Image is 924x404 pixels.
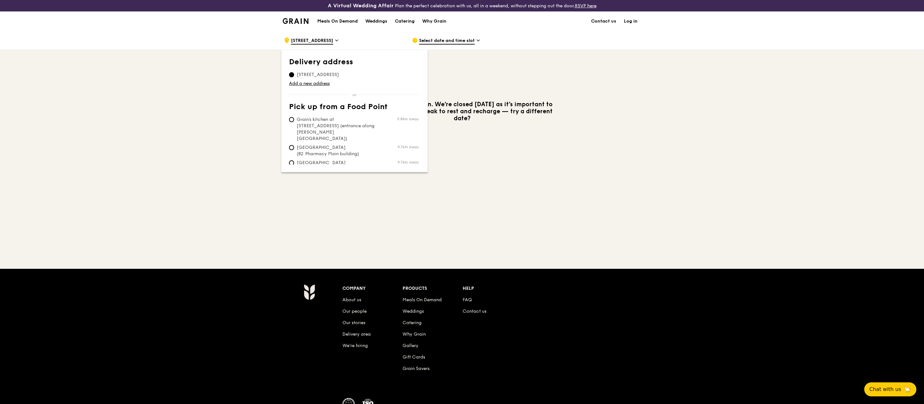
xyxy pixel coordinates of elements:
[395,12,415,31] div: Catering
[289,72,294,77] input: [STREET_ADDRESS]
[587,12,620,31] a: Contact us
[463,309,486,314] a: Contact us
[342,320,365,325] a: Our stories
[317,18,358,24] h1: Meals On Demand
[289,72,347,78] span: [STREET_ADDRESS]
[289,116,384,142] span: Grain's kitchen at [STREET_ADDRESS] (entrance along [PERSON_NAME][GEOGRAPHIC_DATA])
[575,3,596,9] a: RSVP here
[328,3,394,9] h3: A Virtual Wedding Affair
[289,160,294,165] input: [GEOGRAPHIC_DATA] (Level 1 [PERSON_NAME] block drop-off point)9.7km away
[279,3,645,9] div: Plan the perfect celebration with us, all in a weekend, without stepping out the door.
[342,309,367,314] a: Our people
[403,331,426,337] a: Why Grain
[289,58,420,69] th: Delivery address
[304,284,315,300] img: Grain
[620,12,641,31] a: Log in
[289,145,294,150] input: [GEOGRAPHIC_DATA] (B2 Pharmacy Main building)9.7km away
[419,38,475,45] span: Select date and time slot
[289,102,420,114] th: Pick up from a Food Point
[283,11,308,30] a: GrainGrain
[403,343,418,348] a: Gallery
[403,297,442,303] a: Meals On Demand
[418,12,450,31] a: Why Grain
[289,144,384,157] span: [GEOGRAPHIC_DATA] (B2 Pharmacy Main building)
[342,284,403,293] div: Company
[342,331,371,337] a: Delivery area
[391,12,418,31] a: Catering
[403,366,430,371] a: Grain Savers
[289,80,420,87] a: Add a new address
[342,297,361,303] a: About us
[289,117,294,122] input: Grain's kitchen at [STREET_ADDRESS] (entrance along [PERSON_NAME][GEOGRAPHIC_DATA])5.8km away
[397,160,419,165] span: 9.7km away
[869,386,901,393] span: Chat with us
[864,382,916,396] button: Chat with us🦙
[342,343,368,348] a: We’re hiring
[362,12,391,31] a: Weddings
[403,320,422,325] a: Catering
[422,12,446,31] div: Why Grain
[397,116,419,122] span: 5.8km away
[403,354,425,360] a: Gift Cards
[463,297,472,303] a: FAQ
[403,284,463,293] div: Products
[904,386,911,393] span: 🦙
[367,101,557,122] h3: Hello hungry human. We’re closed [DATE] as it’s important to give our chefs a break to rest and r...
[283,18,308,24] img: Grain
[397,144,419,150] span: 9.7km away
[291,38,333,45] span: [STREET_ADDRESS]
[289,160,384,179] span: [GEOGRAPHIC_DATA] (Level 1 [PERSON_NAME] block drop-off point)
[463,284,523,293] div: Help
[403,309,424,314] a: Weddings
[365,12,387,31] div: Weddings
